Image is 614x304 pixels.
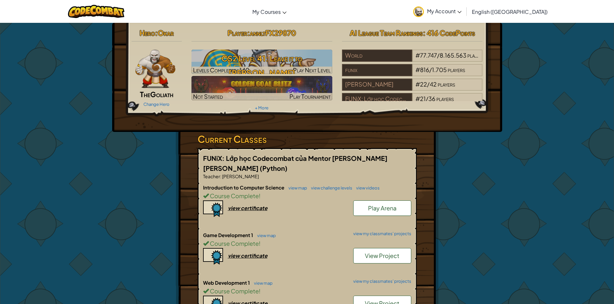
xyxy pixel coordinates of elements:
[191,50,332,74] img: CS2 Level 41: Leave it to Cleaver
[203,252,268,259] a: view certificate
[259,287,260,295] span: !
[203,154,387,172] span: FUNiX: Lớp học Codecombat của Mentor [PERSON_NAME] [PERSON_NAME]
[415,95,420,102] span: #
[143,102,170,107] a: Change Hero
[420,95,426,102] span: 21
[427,8,462,14] span: My Account
[203,184,285,190] span: Introduction to Computer Science
[342,99,483,106] a: FUNiX: Lớp học Codecombat của Mentor [PERSON_NAME] [PERSON_NAME]#21/36players
[140,28,155,37] span: Hero
[193,93,223,100] span: Not Started
[140,90,150,99] span: The
[191,50,332,74] a: Play Next Level
[220,173,221,179] span: :
[342,78,412,91] div: [PERSON_NAME]
[420,66,429,73] span: 816
[415,80,420,88] span: #
[209,287,259,295] span: Course Complete
[150,90,173,99] span: Goliath
[203,232,254,238] span: Game Development 1
[209,192,259,199] span: Course Complete
[203,280,251,286] span: Web Development 1
[308,185,352,190] a: view challenge levels
[203,205,268,211] a: view certificate
[249,3,290,20] a: My Courses
[158,28,174,37] span: Okar
[427,80,430,88] span: /
[342,56,483,63] a: World#77.747/8.165.563players
[191,76,332,100] img: Golden Goal
[254,233,276,238] a: view map
[467,51,485,59] span: players
[415,66,420,73] span: #
[342,93,412,105] div: FUNiX: Lớp học Codecombat của Mentor [PERSON_NAME] [PERSON_NAME]
[228,252,268,259] div: view certificate
[260,164,288,172] span: (Python)
[342,50,412,62] div: World
[203,248,223,265] img: certificate-icon.png
[155,28,158,37] span: :
[191,51,332,80] h3: CS2 Level 41: Leave it to [PERSON_NAME]
[469,3,551,20] a: English ([GEOGRAPHIC_DATA])
[250,28,296,37] span: annltFX29870
[430,80,437,88] span: 42
[423,28,475,37] span: : 416 CodePoints
[285,185,307,190] a: view map
[437,51,440,59] span: /
[426,95,428,102] span: /
[342,64,412,76] div: funix
[221,173,259,179] span: [PERSON_NAME]
[415,51,420,59] span: #
[350,232,411,236] a: view my classmates' projects
[420,51,437,59] span: 77.747
[251,281,273,286] a: view map
[191,76,332,100] a: Not StartedPlay Tournament
[259,192,260,199] span: !
[342,85,483,92] a: [PERSON_NAME]#22/42players
[353,185,380,190] a: view videos
[203,200,223,217] img: certificate-icon.png
[228,205,268,211] div: view certificate
[289,93,331,100] span: Play Tournament
[350,28,423,37] span: AI League Team Rankings
[410,1,465,22] a: My Account
[255,105,268,110] a: + More
[428,95,435,102] span: 36
[365,252,399,259] span: View Project
[68,5,124,18] img: CodeCombat logo
[228,28,247,37] span: Player
[438,80,455,88] span: players
[429,66,432,73] span: /
[203,173,220,179] span: Teacher
[413,6,424,17] img: avatar
[135,50,176,88] img: goliath-pose.png
[350,279,411,283] a: view my classmates' projects
[259,240,260,247] span: !
[252,8,281,15] span: My Courses
[368,204,396,212] span: Play Arena
[448,66,465,73] span: players
[198,132,417,146] h3: Current Classes
[440,51,466,59] span: 8.165.563
[420,80,427,88] span: 22
[436,95,454,102] span: players
[342,70,483,78] a: funix#816/1.705players
[247,28,250,37] span: :
[472,8,548,15] span: English ([GEOGRAPHIC_DATA])
[209,240,259,247] span: Course Complete
[432,66,447,73] span: 1.705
